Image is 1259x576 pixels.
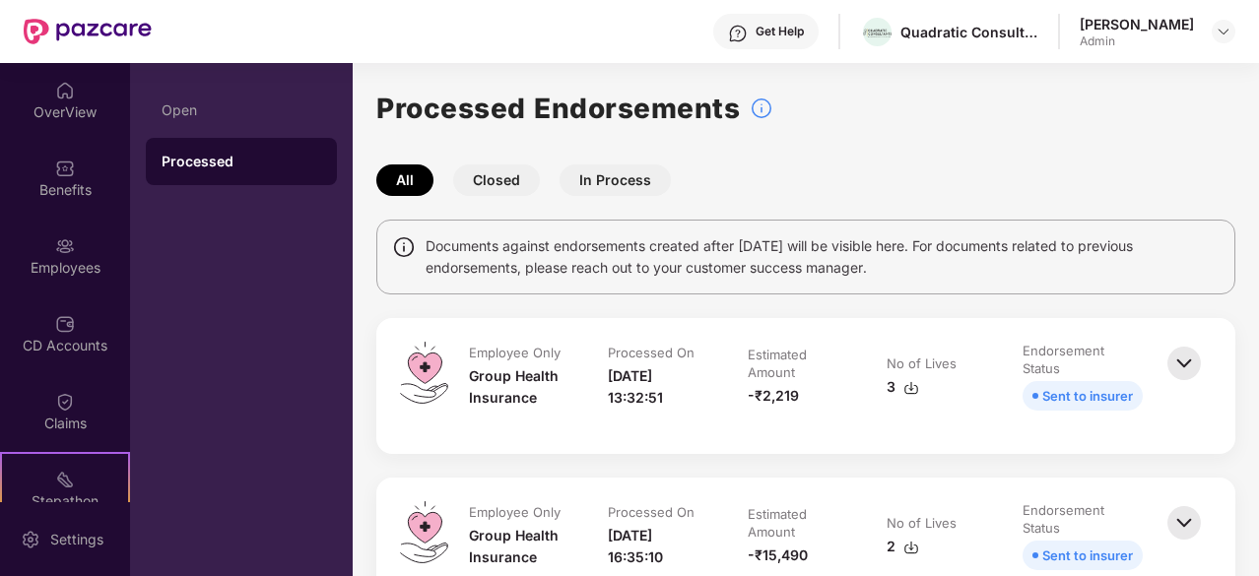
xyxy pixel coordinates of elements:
[608,365,707,409] div: [DATE] 13:32:51
[400,501,448,563] img: svg+xml;base64,PHN2ZyB4bWxucz0iaHR0cDovL3d3dy53My5vcmcvMjAwMC9zdmciIHdpZHRoPSI0OS4zMiIgaGVpZ2h0PS...
[1042,385,1133,407] div: Sent to insurer
[1162,342,1206,385] img: svg+xml;base64,PHN2ZyBpZD0iQmFjay0zMngzMiIgeG1sbnM9Imh0dHA6Ly93d3cudzMub3JnLzIwMDAvc3ZnIiB3aWR0aD...
[1023,342,1139,377] div: Endorsement Status
[560,164,671,196] button: In Process
[55,159,75,178] img: svg+xml;base64,PHN2ZyBpZD0iQmVuZWZpdHMiIHhtbG5zPSJodHRwOi8vd3d3LnczLm9yZy8yMDAwL3N2ZyIgd2lkdGg9Ij...
[55,470,75,489] img: svg+xml;base64,PHN2ZyB4bWxucz0iaHR0cDovL3d3dy53My5vcmcvMjAwMC9zdmciIHdpZHRoPSIyMSIgaGVpZ2h0PSIyMC...
[453,164,540,196] button: Closed
[1162,501,1206,544] img: svg+xml;base64,PHN2ZyBpZD0iQmFjay0zMngzMiIgeG1sbnM9Imh0dHA6Ly93d3cudzMub3JnLzIwMDAvc3ZnIiB3aWR0aD...
[1080,15,1194,33] div: [PERSON_NAME]
[748,544,808,566] div: -₹15,490
[162,102,321,118] div: Open
[44,530,109,549] div: Settings
[1023,501,1139,537] div: Endorsement Status
[376,87,740,130] h1: Processed Endorsements
[162,152,321,171] div: Processed
[748,505,843,541] div: Estimated Amount
[400,342,448,404] img: svg+xml;base64,PHN2ZyB4bWxucz0iaHR0cDovL3d3dy53My5vcmcvMjAwMC9zdmciIHdpZHRoPSI0OS4zMiIgaGVpZ2h0PS...
[756,24,804,39] div: Get Help
[376,164,433,196] button: All
[55,314,75,334] img: svg+xml;base64,PHN2ZyBpZD0iQ0RfQWNjb3VudHMiIGRhdGEtbmFtZT0iQ0QgQWNjb3VudHMiIHhtbG5zPSJodHRwOi8vd3...
[608,503,695,521] div: Processed On
[55,81,75,100] img: svg+xml;base64,PHN2ZyBpZD0iSG9tZSIgeG1sbnM9Imh0dHA6Ly93d3cudzMub3JnLzIwMDAvc3ZnIiB3aWR0aD0iMjAiIG...
[728,24,748,43] img: svg+xml;base64,PHN2ZyBpZD0iSGVscC0zMngzMiIgeG1sbnM9Imh0dHA6Ly93d3cudzMub3JnLzIwMDAvc3ZnIiB3aWR0aD...
[392,235,416,259] img: svg+xml;base64,PHN2ZyBpZD0iSW5mbyIgeG1sbnM9Imh0dHA6Ly93d3cudzMub3JnLzIwMDAvc3ZnIiB3aWR0aD0iMTQiIG...
[887,354,957,372] div: No of Lives
[24,19,152,44] img: New Pazcare Logo
[21,530,40,549] img: svg+xml;base64,PHN2ZyBpZD0iU2V0dGluZy0yMHgyMCIgeG1sbnM9Imh0dHA6Ly93d3cudzMub3JnLzIwMDAvc3ZnIiB3aW...
[608,344,695,361] div: Processed On
[887,536,919,557] div: 2
[469,525,568,568] div: Group Health Insurance
[903,380,919,396] img: svg+xml;base64,PHN2ZyBpZD0iRG93bmxvYWQtMzJ4MzIiIHhtbG5zPSJodHRwOi8vd3d3LnczLm9yZy8yMDAwL3N2ZyIgd2...
[55,236,75,256] img: svg+xml;base64,PHN2ZyBpZD0iRW1wbG95ZWVzIiB4bWxucz0iaHR0cDovL3d3dy53My5vcmcvMjAwMC9zdmciIHdpZHRoPS...
[1042,544,1133,566] div: Sent to insurer
[608,525,707,568] div: [DATE] 16:35:10
[887,376,919,398] div: 3
[748,346,843,381] div: Estimated Amount
[900,23,1038,41] div: Quadratic Consultants
[863,29,892,37] img: quadratic_consultants_logo_3.png
[2,491,128,511] div: Stepathon
[1216,24,1231,39] img: svg+xml;base64,PHN2ZyBpZD0iRHJvcGRvd24tMzJ4MzIiIHhtbG5zPSJodHRwOi8vd3d3LnczLm9yZy8yMDAwL3N2ZyIgd2...
[887,514,957,532] div: No of Lives
[469,503,561,521] div: Employee Only
[1080,33,1194,49] div: Admin
[426,235,1220,279] span: Documents against endorsements created after [DATE] will be visible here. For documents related t...
[469,365,568,409] div: Group Health Insurance
[55,392,75,412] img: svg+xml;base64,PHN2ZyBpZD0iQ2xhaW0iIHhtbG5zPSJodHRwOi8vd3d3LnczLm9yZy8yMDAwL3N2ZyIgd2lkdGg9IjIwIi...
[903,540,919,555] img: svg+xml;base64,PHN2ZyBpZD0iRG93bmxvYWQtMzJ4MzIiIHhtbG5zPSJodHRwOi8vd3d3LnczLm9yZy8yMDAwL3N2ZyIgd2...
[750,96,773,120] img: svg+xml;base64,PHN2ZyBpZD0iSW5mb18tXzMyeDMyIiBkYXRhLW5hbWU9IkluZm8gLSAzMngzMiIgeG1sbnM9Imh0dHA6Ly...
[748,385,799,407] div: -₹2,219
[469,344,561,361] div: Employee Only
